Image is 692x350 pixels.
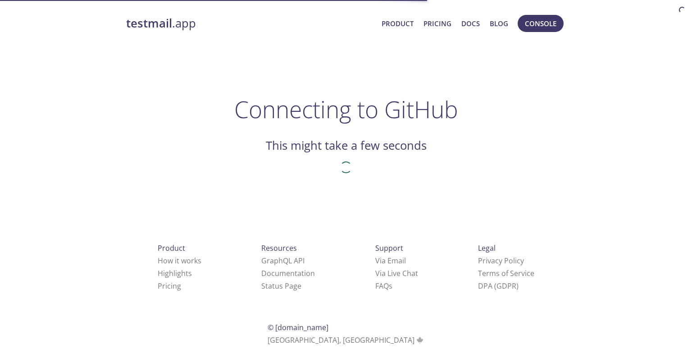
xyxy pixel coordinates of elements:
[261,268,315,278] a: Documentation
[234,96,458,123] h1: Connecting to GitHub
[461,18,480,29] a: Docs
[158,256,201,266] a: How it works
[382,18,414,29] a: Product
[126,15,172,31] strong: testmail
[268,335,425,345] span: [GEOGRAPHIC_DATA], [GEOGRAPHIC_DATA]
[478,281,519,291] a: DPA (GDPR)
[261,281,301,291] a: Status Page
[478,256,524,266] a: Privacy Policy
[158,243,185,253] span: Product
[423,18,451,29] a: Pricing
[389,281,392,291] span: s
[266,138,427,153] h2: This might take a few seconds
[158,268,192,278] a: Highlights
[126,16,374,31] a: testmail.app
[375,256,406,266] a: Via Email
[261,256,305,266] a: GraphQL API
[478,243,496,253] span: Legal
[478,268,534,278] a: Terms of Service
[375,281,392,291] a: FAQ
[261,243,297,253] span: Resources
[490,18,508,29] a: Blog
[268,322,328,332] span: © [DOMAIN_NAME]
[525,18,556,29] span: Console
[158,281,181,291] a: Pricing
[375,268,418,278] a: Via Live Chat
[518,15,564,32] button: Console
[375,243,403,253] span: Support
